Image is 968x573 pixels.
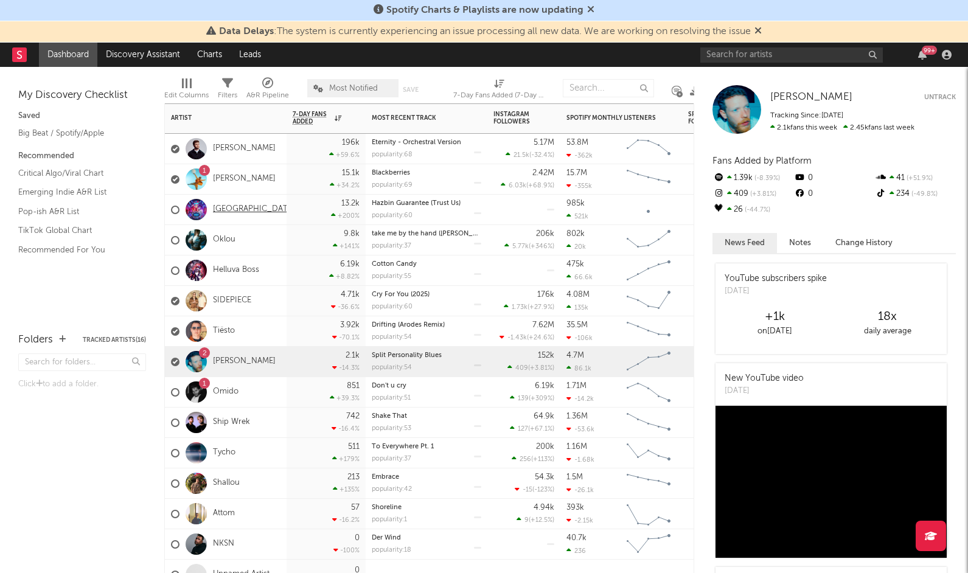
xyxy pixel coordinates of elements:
div: 64.9k [534,412,554,420]
span: +67.1 % [530,426,552,432]
div: popularity: 51 [372,395,411,401]
span: +68.9 % [528,182,552,189]
div: -362k [566,151,593,159]
div: Shake That [372,413,481,420]
div: 409 [712,186,793,202]
div: Embrace [372,474,481,481]
div: popularity: 60 [372,212,413,219]
button: Tracked Artists(16) [83,337,146,343]
div: 206k [536,230,554,238]
div: -1.68k [566,456,594,464]
div: ( ) [517,516,554,524]
span: 256 [520,456,531,463]
input: Search for artists [700,47,883,63]
div: ( ) [512,455,554,463]
span: -49.8 % [910,191,938,198]
div: 234 [875,186,956,202]
div: 9.8k [344,230,360,238]
div: 0 [355,534,360,542]
a: Tycho [213,448,235,458]
a: Dashboard [39,43,97,67]
span: 6.03k [509,182,526,189]
div: popularity: 42 [372,486,412,493]
div: A&R Pipeline [246,88,289,103]
span: [PERSON_NAME] [770,92,852,102]
svg: Chart title [621,377,676,408]
div: 7-Day Fans Added (7-Day Fans Added) [453,88,545,103]
div: 511 [348,443,360,451]
div: +34.2 % [330,181,360,189]
div: ( ) [504,242,554,250]
a: To Everywhere Pt. 1 [372,443,434,450]
div: ( ) [510,394,554,402]
div: Edit Columns [164,88,209,103]
a: Drifting (Arodes Remix) [372,322,445,328]
div: -26.1k [566,486,594,494]
svg: Chart title [621,195,676,225]
div: +200 % [331,212,360,220]
svg: Chart title [621,529,676,560]
div: ( ) [507,364,554,372]
div: popularity: 18 [372,547,411,554]
button: Save [403,86,419,93]
span: 127 [518,426,528,432]
div: Edit Columns [164,73,209,108]
div: Shoreline [372,504,481,511]
span: 7-Day Fans Added [293,111,332,125]
span: +3.81 % [748,191,776,198]
div: -100 % [333,546,360,554]
div: 196k [342,139,360,147]
div: ( ) [500,333,554,341]
div: popularity: 60 [372,304,413,310]
div: 0 [793,170,874,186]
a: [GEOGRAPHIC_DATA] [213,204,295,215]
a: Big Beat / Spotify/Apple [18,127,134,140]
div: YouTube subscribers spike [725,273,827,285]
div: popularity: 1 [372,516,407,523]
div: 4.71k [341,291,360,299]
div: on [DATE] [719,324,831,339]
span: 409 [515,365,528,372]
div: -14.3 % [332,364,360,372]
div: -2.15k [566,516,593,524]
div: ( ) [506,151,554,159]
a: Helluva Boss [213,265,259,276]
div: 521k [566,212,588,220]
span: +27.9 % [529,304,552,311]
span: Tracking Since: [DATE] [770,112,843,119]
span: Spotify Charts & Playlists are now updating [386,5,583,15]
div: 26 [712,202,793,218]
div: Drifting (Arodes Remix) [372,322,481,328]
div: 152k [538,352,554,359]
div: -16.2 % [332,516,360,524]
a: Eternity - Orchestral Version [372,139,461,146]
div: 985k [566,200,585,207]
div: 135k [566,304,588,311]
span: +24.6 % [529,335,552,341]
div: -355k [566,182,592,190]
a: Attom [213,509,235,519]
div: popularity: 37 [372,243,411,249]
div: 4.94k [534,504,554,512]
div: Don't u cry [372,383,481,389]
svg: Chart title [621,499,676,529]
span: 21.5k [514,152,529,159]
div: popularity: 54 [372,334,412,341]
div: +135 % [333,485,360,493]
div: Cotton Candy [372,261,481,268]
div: 7.62M [532,321,554,329]
a: Tiësto [213,326,235,336]
div: 15.1k [342,169,360,177]
span: -1.43k [507,335,527,341]
div: 1.36M [566,412,588,420]
a: Split Personality Blues [372,352,442,359]
div: 57 [351,504,360,512]
a: Discovery Assistant [97,43,189,67]
a: [PERSON_NAME] [213,174,276,184]
div: Instagram Followers [493,111,536,125]
div: 4.08M [566,291,590,299]
a: Shallou [213,478,240,488]
div: 20k [566,243,586,251]
a: Cotton Candy [372,261,417,268]
div: popularity: 37 [372,456,411,462]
